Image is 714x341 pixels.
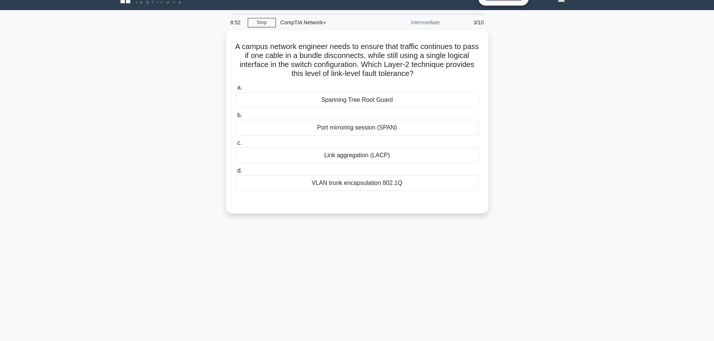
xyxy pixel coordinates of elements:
span: b. [237,112,242,118]
div: 8:52 [226,15,248,30]
div: VLAN trunk encapsulation 802.1Q [236,175,479,191]
div: Port mirroring session (SPAN) [236,120,479,136]
h5: A campus network engineer needs to ensure that traffic continues to pass if one cable in a bundle... [235,42,479,79]
span: c. [237,140,242,146]
div: Link aggregation (LACP) [236,147,479,163]
a: Stop [248,18,276,27]
div: Intermediate [379,15,445,30]
span: d. [237,167,242,174]
div: 3/10 [445,15,488,30]
div: Spanning Tree Root Guard [236,92,479,108]
span: a. [237,84,242,91]
div: CompTIA Network+ [276,15,379,30]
